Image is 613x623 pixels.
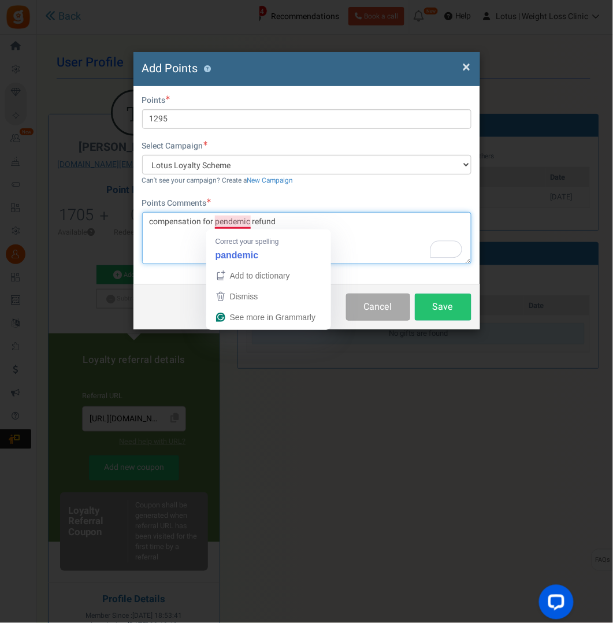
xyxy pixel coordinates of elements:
[142,212,471,264] textarea: To enrich screen reader interactions, please activate Accessibility in Grammarly extension settings
[463,56,471,78] span: ×
[142,140,208,152] label: Select Campaign
[415,294,471,321] button: Save
[142,95,170,106] label: Points
[142,198,211,209] label: Points Comments
[346,294,410,321] button: Cancel
[204,65,211,73] button: ?
[247,176,294,186] a: New Campaign
[142,60,198,77] span: Add Points
[142,176,294,186] small: Can't see your campaign? Create a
